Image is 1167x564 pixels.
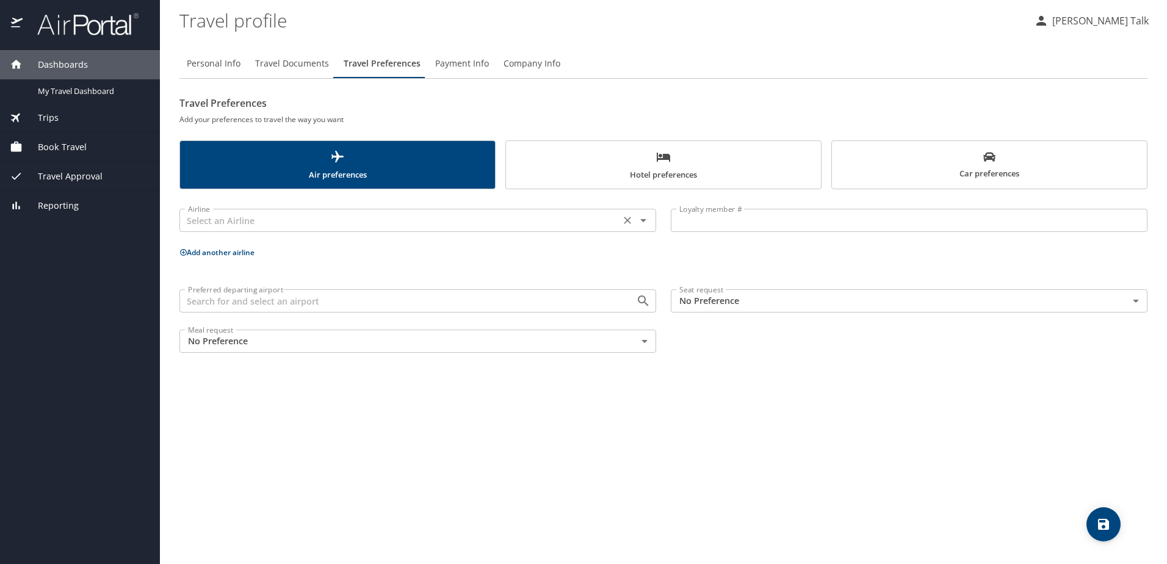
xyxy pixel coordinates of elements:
img: airportal-logo.png [24,12,139,36]
span: Car preferences [839,151,1140,181]
p: [PERSON_NAME] Talk [1049,13,1149,28]
h2: Travel Preferences [179,93,1147,113]
button: Add another airline [179,247,255,258]
div: No Preference [671,289,1147,313]
h6: Add your preferences to travel the way you want [179,113,1147,126]
button: [PERSON_NAME] Talk [1029,10,1154,32]
span: Trips [23,111,59,125]
span: Payment Info [435,56,489,71]
span: Hotel preferences [513,150,814,182]
input: Select an Airline [183,212,616,228]
button: Open [635,292,652,309]
span: Reporting [23,199,79,212]
div: scrollable force tabs example [179,140,1147,189]
input: Search for and select an airport [183,293,616,309]
span: Company Info [504,56,560,71]
span: Air preferences [187,150,488,182]
span: Travel Approval [23,170,103,183]
button: Open [635,212,652,229]
div: Profile [179,49,1147,78]
img: icon-airportal.png [11,12,24,36]
span: Personal Info [187,56,240,71]
h1: Travel profile [179,1,1024,39]
span: Dashboards [23,58,88,71]
span: Travel Documents [255,56,329,71]
span: Travel Preferences [344,56,421,71]
div: No Preference [179,330,656,353]
button: Clear [619,212,636,229]
button: save [1086,507,1121,541]
span: My Travel Dashboard [38,85,145,97]
span: Book Travel [23,140,87,154]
